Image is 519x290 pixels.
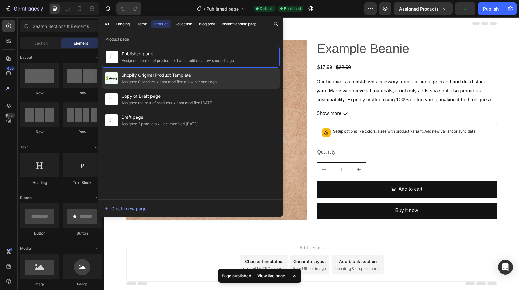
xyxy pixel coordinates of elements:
button: Landing [113,20,133,28]
span: Toggle open [92,244,102,254]
div: Landing [116,21,130,27]
div: Publish [483,6,499,12]
button: Collection [172,20,195,28]
div: Last modified a few seconds ago [155,79,217,85]
div: Home [137,21,147,27]
p: 7 [40,5,43,12]
h2: Example Beanie [213,23,393,40]
span: Button [20,195,32,201]
span: Shopify Original Product Template [121,71,217,79]
div: Assigned 0 product [121,79,155,85]
span: Add section [193,227,222,233]
div: Assigned the rest of products [122,58,172,64]
div: Generate layout [189,241,222,247]
div: Last modified [DATE] [157,121,198,127]
button: Buy it now [213,185,393,202]
div: Image [63,281,102,287]
div: Add blank section [235,241,272,247]
div: 450 [6,66,15,71]
span: Add new variant [320,112,349,116]
button: Show more [213,92,393,101]
div: $17.99 [213,45,229,55]
span: inspired by CRO experts [138,249,180,254]
p: Page published [222,273,251,279]
span: Toggle open [92,193,102,203]
div: Buy it now [291,189,314,198]
div: View live page [254,271,289,280]
div: Collection [175,21,192,27]
span: • [156,79,158,84]
span: Show more [213,92,238,101]
div: Row [63,90,102,96]
span: then drag & drop elements [230,249,276,254]
span: Draft page [121,113,198,121]
div: Row [20,129,59,135]
button: Instant landing page [219,20,259,28]
span: / [204,6,205,12]
div: Row [20,90,59,96]
button: Add to cart [213,164,393,180]
div: Blog post [199,21,215,27]
span: Assigned Products [399,6,439,12]
button: increment [248,145,262,159]
div: Heading [20,180,59,186]
span: Media [20,246,31,251]
button: Assigned Products [394,2,453,15]
span: • [174,58,176,63]
p: Setup options like colors, sizes with product variant. [229,111,371,117]
p: Our beanie is a must-have accessory from our heritage brand and dead stock yarn. Made with recycl... [213,62,392,94]
span: Copy of Draft page [121,92,213,100]
span: or [349,112,371,116]
div: Open Intercom Messenger [498,260,513,275]
span: Layout [20,55,32,60]
span: Published [284,6,301,11]
button: decrement [213,145,227,159]
span: Published page [206,6,239,12]
div: Choose templates [141,241,178,247]
div: Button [20,231,59,236]
button: All [102,20,112,28]
span: sync data [354,112,371,116]
div: Undo/Redo [116,2,141,15]
div: Text Block [63,180,102,186]
input: Search Sections & Elements [20,20,102,32]
span: Toggle open [92,53,102,62]
div: Quantity [213,130,393,140]
button: Home [134,20,150,28]
span: • [173,100,175,105]
button: Publish [478,2,504,15]
div: All [104,21,109,27]
div: Instant landing page [222,21,257,27]
span: Element [74,41,88,46]
div: Create new page [104,205,146,212]
div: Last modified [DATE] [172,100,213,106]
span: from URL or image [189,249,222,254]
div: Assigned 2 products [121,121,157,127]
button: Product [151,20,171,28]
div: Row [63,129,102,135]
span: Published page [122,50,234,58]
div: Add to cart [294,168,318,177]
button: 7 [2,2,46,15]
div: Last modified a few seconds ago [172,58,234,64]
div: Image [20,281,59,287]
button: Blog post [196,20,218,28]
div: Button [63,231,102,236]
span: • [158,122,160,126]
div: Beta [5,113,15,118]
span: Section [34,41,48,46]
input: quantity [227,145,248,159]
p: Product page [98,36,283,42]
div: $22.99 [231,45,247,55]
span: Default [260,6,273,11]
button: Create new page [104,202,277,215]
div: Product [154,21,168,27]
div: Assigned the rest of products [121,100,172,106]
span: Toggle open [92,142,102,152]
iframe: Design area [104,17,519,290]
span: Text [20,144,28,150]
